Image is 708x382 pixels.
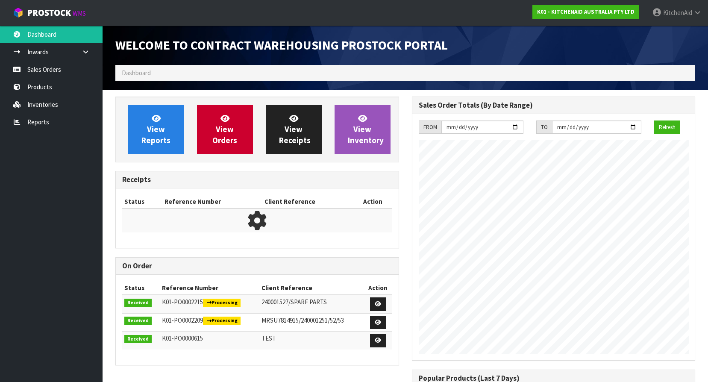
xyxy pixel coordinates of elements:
[13,7,24,18] img: cube-alt.png
[536,120,552,134] div: TO
[203,317,241,325] span: Processing
[162,195,262,209] th: Reference Number
[335,105,391,154] a: ViewInventory
[348,113,384,145] span: View Inventory
[122,176,392,184] h3: Receipts
[419,101,689,109] h3: Sales Order Totals (By Date Range)
[160,313,259,332] td: K01-PO0002209
[115,37,448,53] span: Welcome to Contract Warehousing ProStock Portal
[124,335,152,344] span: Received
[259,332,364,350] td: TEST
[654,120,680,134] button: Refresh
[197,105,253,154] a: ViewOrders
[160,295,259,313] td: K01-PO0002215
[419,120,441,134] div: FROM
[122,281,160,295] th: Status
[663,9,692,17] span: KitchenAid
[259,313,364,332] td: MRSU7814915/240001251/52/53
[160,332,259,350] td: K01-PO0000615
[160,281,259,295] th: Reference Number
[128,105,184,154] a: ViewReports
[203,299,241,307] span: Processing
[141,113,170,145] span: View Reports
[122,195,162,209] th: Status
[364,281,392,295] th: Action
[262,195,353,209] th: Client Reference
[259,281,364,295] th: Client Reference
[353,195,392,209] th: Action
[259,295,364,313] td: 240001527/SPARE PARTS
[122,262,392,270] h3: On Order
[279,113,311,145] span: View Receipts
[27,7,71,18] span: ProStock
[537,8,635,15] strong: K01 - KITCHENAID AUSTRALIA PTY LTD
[122,69,151,77] span: Dashboard
[212,113,237,145] span: View Orders
[266,105,322,154] a: ViewReceipts
[124,299,152,307] span: Received
[124,317,152,325] span: Received
[73,9,86,18] small: WMS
